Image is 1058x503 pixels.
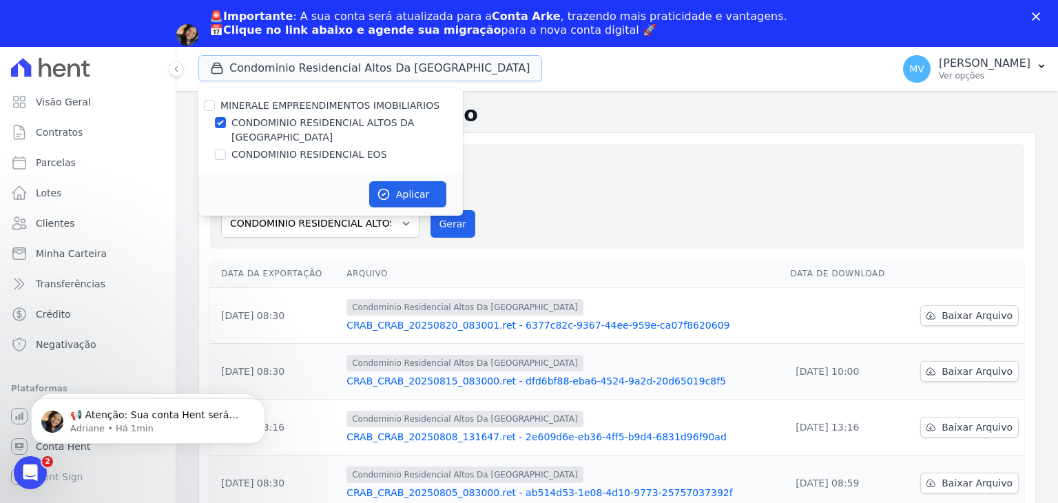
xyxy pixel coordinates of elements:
th: Data da Exportação [210,260,341,288]
a: Visão Geral [6,88,170,116]
label: MINERALE EMPREENDIMENTOS IMOBILIARIOS [220,100,439,111]
span: MV [909,64,924,74]
span: Condominio Residencial Altos Da [GEOGRAPHIC_DATA] [346,355,583,371]
a: Baixar Arquivo [920,417,1019,438]
a: Recebíveis [6,402,170,430]
a: Baixar Arquivo [920,361,1019,382]
td: [DATE] 08:30 [210,288,341,344]
span: Negativação [36,338,96,351]
span: Baixar Arquivo [942,476,1013,490]
a: Lotes [6,179,170,207]
label: CONDOMINIO RESIDENCIAL ALTOS DA [GEOGRAPHIC_DATA] [231,116,463,145]
a: Contratos [6,119,170,146]
span: Clientes [36,216,74,230]
a: Agendar migração [209,45,323,61]
span: 2 [42,456,53,467]
div: : A sua conta será atualizada para a , trazendo mais praticidade e vantagens. 📅 para a nova conta... [209,10,787,37]
a: Baixar Arquivo [920,473,1019,493]
span: Condominio Residencial Altos Da [GEOGRAPHIC_DATA] [346,466,583,483]
button: Gerar [431,210,476,238]
a: Transferências [6,270,170,298]
span: Transferências [36,277,105,291]
button: MV [PERSON_NAME] Ver opções [892,50,1058,88]
span: Parcelas [36,156,76,170]
a: Crédito [6,300,170,328]
span: Condominio Residencial Altos Da [GEOGRAPHIC_DATA] [346,411,583,427]
button: Condominio Residencial Altos Da [GEOGRAPHIC_DATA] [198,55,542,81]
th: Data de Download [785,260,902,288]
b: 🚨Importante [209,10,293,23]
label: CONDOMINIO RESIDENCIAL EOS [231,147,387,162]
th: Arquivo [341,260,785,288]
a: CRAB_CRAB_20250808_131647.ret - 2e609d6e-eb36-4ff5-b9d4-6831d96f90ad [346,430,779,444]
a: Negativação [6,331,170,358]
td: [DATE] 08:30 [210,344,341,400]
a: Baixar Arquivo [920,305,1019,326]
b: Clique no link abaixo e agende sua migração [223,23,501,37]
span: Minha Carteira [36,247,107,260]
h2: Exportações de Retorno [198,102,1036,127]
b: Conta Arke [492,10,560,23]
a: Parcelas [6,149,170,176]
a: CRAB_CRAB_20250805_083000.ret - ab514d53-1e08-4d10-9773-25757037392f [346,486,779,500]
td: [DATE] 13:16 [785,400,902,455]
p: [PERSON_NAME] [939,57,1030,70]
p: Ver opções [939,70,1030,81]
span: Visão Geral [36,95,91,109]
span: Baixar Arquivo [942,309,1013,322]
a: Clientes [6,209,170,237]
span: Crédito [36,307,71,321]
iframe: Intercom notifications mensagem [10,369,286,466]
img: Profile image for Adriane [176,24,198,46]
span: Contratos [36,125,83,139]
td: [DATE] 10:00 [785,344,902,400]
button: Aplicar [369,181,446,207]
a: Conta Hent [6,433,170,460]
a: Minha Carteira [6,240,170,267]
span: Baixar Arquivo [942,365,1013,378]
iframe: Intercom live chat [14,456,47,489]
span: Baixar Arquivo [942,420,1013,434]
span: Lotes [36,186,62,200]
span: Condominio Residencial Altos Da [GEOGRAPHIC_DATA] [346,299,583,316]
a: CRAB_CRAB_20250820_083001.ret - 6377c82c-9367-44ee-959e-ca07f8620609 [346,318,779,332]
div: Fechar [1032,12,1046,21]
a: CRAB_CRAB_20250815_083000.ret - dfd6bf88-eba6-4524-9a2d-20d65019c8f5 [346,374,779,388]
